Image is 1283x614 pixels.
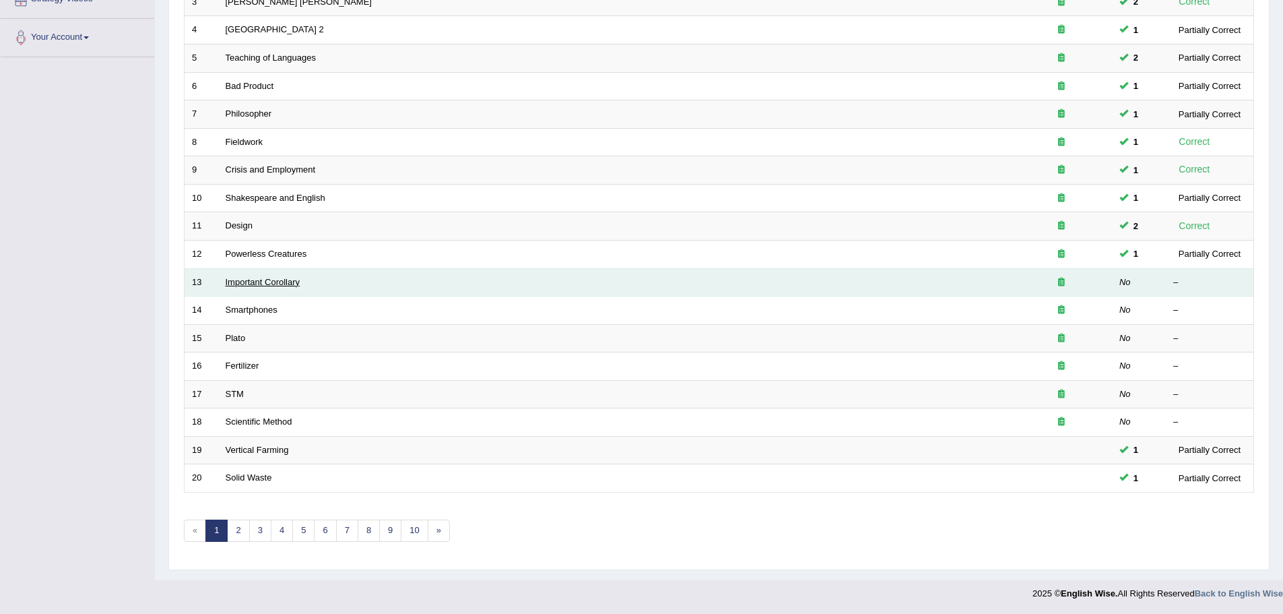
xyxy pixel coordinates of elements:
div: Partially Correct [1173,51,1246,65]
span: You can still take this question [1128,443,1144,457]
a: Solid Waste [226,472,272,483]
a: Smartphones [226,305,277,315]
div: Partially Correct [1173,191,1246,205]
div: Exam occurring question [1018,52,1105,65]
a: Teaching of Languages [226,53,316,63]
td: 10 [185,184,218,212]
div: Exam occurring question [1018,108,1105,121]
div: Exam occurring question [1018,136,1105,149]
a: 3 [249,520,271,542]
div: Partially Correct [1173,443,1246,457]
td: 16 [185,352,218,381]
a: [GEOGRAPHIC_DATA] 2 [226,24,324,34]
td: 12 [185,240,218,268]
div: – [1173,304,1246,317]
td: 7 [185,100,218,129]
a: 8 [358,520,380,542]
em: No [1119,417,1131,427]
span: You can still take this question [1128,135,1144,149]
span: You can still take this question [1128,471,1144,485]
span: You can still take this question [1128,51,1144,65]
div: Partially Correct [1173,79,1246,93]
em: No [1119,389,1131,399]
td: 18 [185,408,218,437]
td: 19 [185,436,218,464]
div: 2025 © All Rights Reserved [1032,580,1283,600]
td: 13 [185,268,218,297]
a: 9 [379,520,401,542]
div: Exam occurring question [1018,220,1105,233]
div: Exam occurring question [1018,416,1105,429]
a: » [428,520,450,542]
td: 11 [185,212,218,241]
span: You can still take this question [1128,23,1144,37]
span: You can still take this question [1128,79,1144,93]
td: 20 [185,464,218,493]
span: You can still take this question [1128,247,1144,261]
a: Design [226,220,253,231]
div: – [1173,388,1246,401]
div: Exam occurring question [1018,332,1105,345]
a: Scientific Method [226,417,292,427]
a: Fieldwork [226,137,263,147]
div: Partially Correct [1173,23,1246,37]
span: You can still take this question [1128,191,1144,205]
a: Crisis and Employment [226,164,316,175]
em: No [1119,277,1131,287]
a: 5 [292,520,315,542]
td: 14 [185,297,218,325]
div: Exam occurring question [1018,304,1105,317]
em: No [1119,361,1131,371]
em: No [1119,305,1131,315]
div: Exam occurring question [1018,388,1105,401]
div: Partially Correct [1173,107,1246,121]
td: 5 [185,44,218,73]
a: Bad Product [226,81,274,91]
td: 15 [185,324,218,352]
a: 1 [205,520,228,542]
div: Exam occurring question [1018,192,1105,205]
a: Vertical Farming [226,445,289,455]
a: STM [226,389,244,399]
a: 2 [227,520,249,542]
a: Fertilizer [226,361,259,371]
a: Important Corollary [226,277,300,287]
em: No [1119,333,1131,343]
strong: English Wise. [1061,588,1117,598]
td: 4 [185,16,218,44]
td: 17 [185,380,218,408]
div: Correct [1173,218,1216,234]
a: 10 [401,520,428,542]
div: Partially Correct [1173,247,1246,261]
div: Exam occurring question [1018,276,1105,289]
span: « [184,520,206,542]
div: Exam occurring question [1018,80,1105,93]
div: – [1173,332,1246,345]
span: You can still take this question [1128,107,1144,121]
a: Plato [226,333,246,343]
div: – [1173,360,1246,373]
div: Exam occurring question [1018,164,1105,177]
td: 6 [185,72,218,100]
div: – [1173,416,1246,429]
a: Powerless Creatures [226,249,307,259]
div: Exam occurring question [1018,360,1105,373]
a: 7 [336,520,358,542]
div: Exam occurring question [1018,24,1105,36]
a: Philosopher [226,109,272,119]
span: You can still take this question [1128,219,1144,233]
a: Shakespeare and English [226,193,325,203]
a: Back to English Wise [1195,588,1283,598]
a: Your Account [1,19,154,53]
td: 9 [185,156,218,185]
a: 4 [271,520,293,542]
div: Correct [1173,162,1216,177]
div: Correct [1173,134,1216,150]
div: Exam occurring question [1018,248,1105,261]
span: You can still take this question [1128,163,1144,177]
td: 8 [185,128,218,156]
div: – [1173,276,1246,289]
a: 6 [314,520,336,542]
div: Partially Correct [1173,471,1246,485]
